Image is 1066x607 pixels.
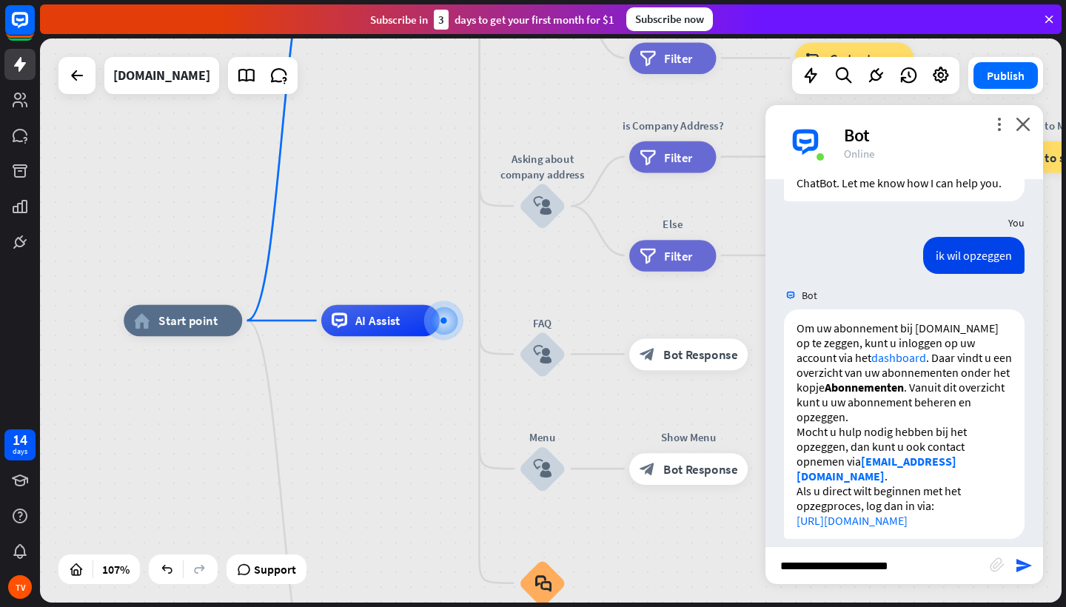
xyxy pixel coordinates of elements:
span: Go to step [830,50,885,66]
span: Bot [802,289,817,302]
div: 14 [13,433,27,446]
i: block_goto [805,50,822,66]
i: block_bot_response [640,346,655,362]
i: block_user_input [533,196,552,215]
div: Bot [844,124,1025,147]
span: Filter [664,50,692,66]
div: Else [617,216,728,232]
strong: Abonnementen [825,380,904,395]
p: Als u direct wilt beginnen met het opzegproces, log dan in via: [797,483,1012,528]
div: Online [844,147,1025,161]
i: block_user_input [533,345,552,364]
div: 107% [98,557,134,581]
i: block_user_input [533,459,552,478]
i: block_faq [534,574,551,591]
span: Bot Response [663,346,737,362]
p: Mocht u hulp nodig hebben bij het opzeggen, dan kunt u ook contact opnemen via . [797,424,1012,483]
div: Subscribe in days to get your first month for $1 [370,10,614,30]
span: Bot Response [663,460,737,476]
div: days [13,446,27,457]
a: dashboard [871,350,926,365]
button: Open LiveChat chat widget [12,6,56,50]
i: block_attachment [990,557,1005,572]
span: You [1008,216,1025,229]
div: Asking about company address [495,151,590,183]
span: Filter [664,247,692,263]
a: [EMAIL_ADDRESS][DOMAIN_NAME] [797,454,956,483]
div: is Company Address? [617,117,728,133]
a: [URL][DOMAIN_NAME] [797,513,908,528]
i: filter [640,149,656,164]
i: filter [640,50,656,66]
div: grenspostadres.nl [113,57,210,94]
button: Publish [973,62,1038,89]
div: FAQ [495,315,590,330]
div: Menu [495,429,590,445]
div: Subscribe now [626,7,713,31]
span: Support [254,557,296,581]
i: more_vert [992,117,1006,131]
div: ik wil opzeggen [923,237,1025,274]
i: block_bot_response [640,460,655,476]
i: filter [640,247,656,263]
div: Show Menu [617,429,760,445]
p: Om uw abonnement bij [DOMAIN_NAME] op te zeggen, kunt u inloggen op uw account via het . Daar vin... [797,321,1012,424]
span: Start point [158,312,218,328]
i: send [1015,557,1033,574]
i: home_2 [134,312,150,328]
span: Filter [664,149,692,164]
a: 14 days [4,429,36,460]
div: 3 [434,10,449,30]
span: AI Assist [355,312,400,328]
i: close [1016,117,1030,131]
div: TV [8,575,32,599]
